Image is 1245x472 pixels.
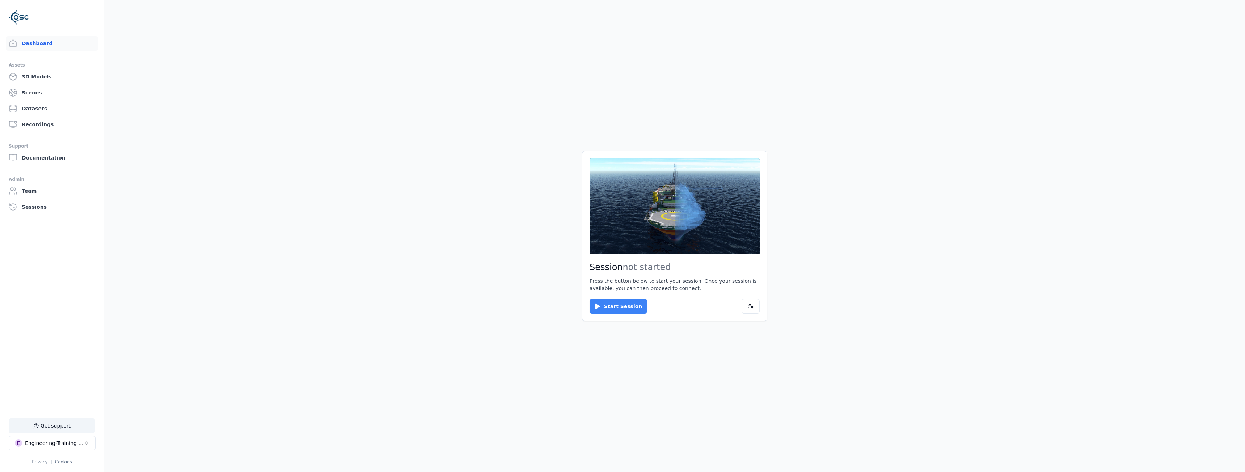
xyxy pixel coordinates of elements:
[6,200,98,214] a: Sessions
[6,101,98,116] a: Datasets
[590,277,760,292] p: Press the button below to start your session. Once your session is available, you can then procee...
[6,184,98,198] a: Team
[6,36,98,51] a: Dashboard
[6,150,98,165] a: Documentation
[9,7,29,27] img: Logo
[9,436,96,450] button: Select a workspace
[6,85,98,100] a: Scenes
[590,261,760,273] h2: Session
[9,61,95,69] div: Assets
[623,262,671,272] span: not started
[55,459,72,464] a: Cookies
[590,299,647,314] button: Start Session
[9,418,95,433] button: Get support
[25,439,84,447] div: Engineering-Training (SSO Staging)
[6,117,98,132] a: Recordings
[32,459,47,464] a: Privacy
[15,439,22,447] div: E
[51,459,52,464] span: |
[9,142,95,150] div: Support
[9,175,95,184] div: Admin
[6,69,98,84] a: 3D Models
